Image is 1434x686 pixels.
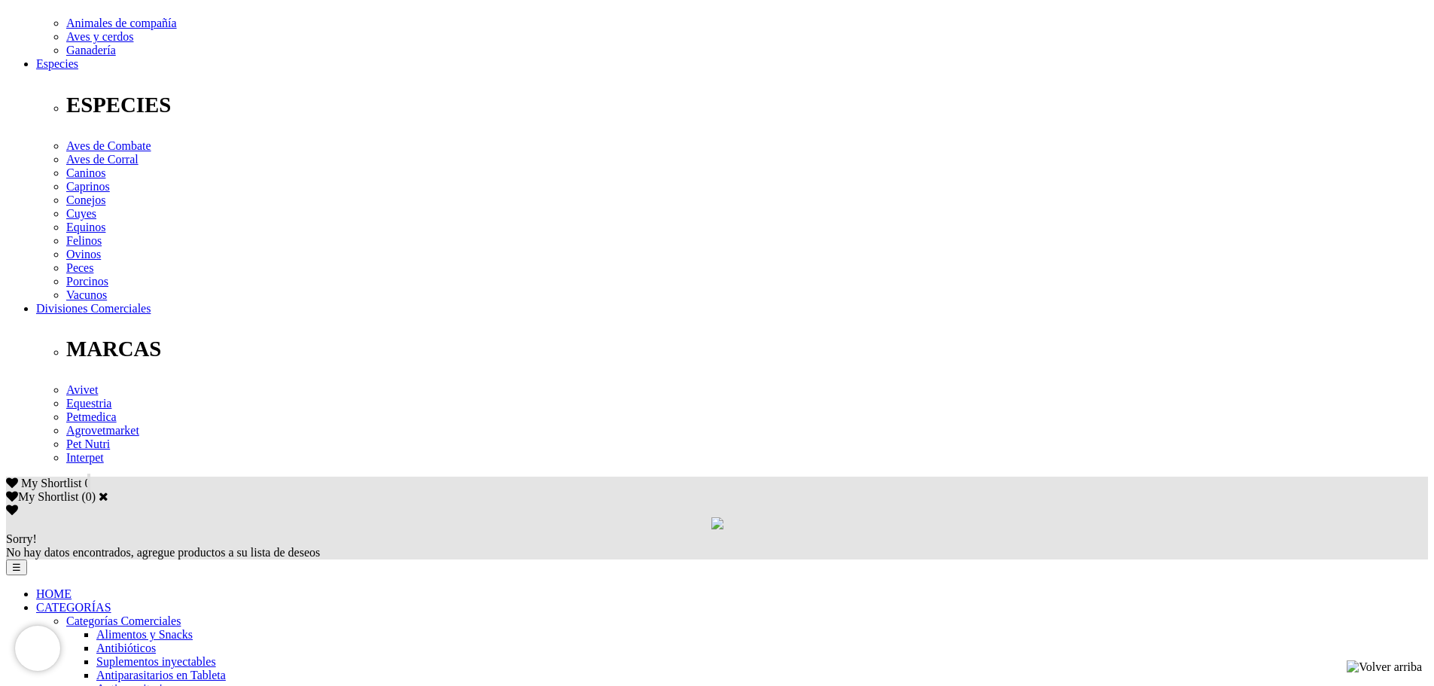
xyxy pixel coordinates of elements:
[6,532,37,545] span: Sorry!
[81,490,96,503] span: ( )
[96,655,216,668] a: Suplementos inyectables
[15,626,60,671] iframe: Brevo live chat
[66,383,98,396] a: Avivet
[36,587,72,600] a: HOME
[66,139,151,152] a: Aves de Combate
[84,477,90,489] span: 0
[66,166,105,179] a: Caninos
[6,559,27,575] button: ☰
[66,93,1428,117] p: ESPECIES
[66,424,139,437] a: Agrovetmarket
[36,601,111,614] a: CATEGORÍAS
[6,490,78,503] label: My Shortlist
[36,57,78,70] a: Especies
[96,642,156,654] a: Antibióticos
[66,44,116,56] a: Ganadería
[99,490,108,502] a: Cerrar
[96,669,226,681] a: Antiparasitarios en Tableta
[66,248,101,261] a: Ovinos
[1347,660,1422,674] img: Volver arriba
[66,180,110,193] a: Caprinos
[66,30,133,43] a: Aves y cerdos
[66,261,93,274] a: Peces
[66,288,107,301] a: Vacunos
[66,234,102,247] a: Felinos
[66,337,1428,361] p: MARCAS
[711,517,723,529] img: loading.gif
[66,153,139,166] a: Aves de Corral
[66,275,108,288] a: Porcinos
[66,451,104,464] a: Interpet
[66,410,117,423] a: Petmedica
[36,302,151,315] a: Divisiones Comerciales
[96,628,193,641] a: Alimentos y Snacks
[86,490,92,503] label: 0
[21,477,81,489] span: My Shortlist
[66,194,105,206] a: Conejos
[66,438,110,450] a: Pet Nutri
[66,17,177,29] a: Animales de compañía
[6,532,1428,559] div: No hay datos encontrados, agregue productos a su lista de deseos
[66,397,111,410] a: Equestria
[66,207,96,220] a: Cuyes
[66,614,181,627] a: Categorías Comerciales
[66,221,105,233] a: Equinos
